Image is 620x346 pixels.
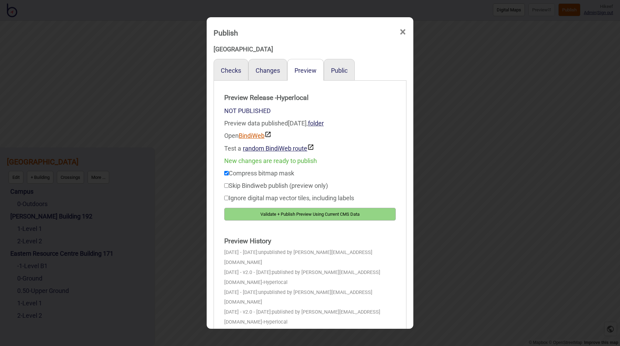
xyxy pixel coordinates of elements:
div: Publish [214,26,238,40]
input: Skip Bindiweb publish (preview only) [224,183,229,188]
button: Public [331,67,348,74]
span: - Hyperlocal [262,279,288,285]
div: [DATE] - v2.0 - [DATE]: [224,268,396,288]
a: folder [308,120,324,127]
span: - Hyperlocal [262,319,288,325]
span: , [307,120,324,127]
label: Compress bitmap mask [224,170,294,177]
div: NOT PUBLISHED [224,105,396,117]
label: Skip Bindiweb publish (preview only) [224,182,328,189]
label: Ignore digital map vector tiles, including labels [224,194,354,202]
span: unpublished by [PERSON_NAME][EMAIL_ADDRESS][DOMAIN_NAME] [224,289,372,305]
button: Preview [294,67,317,74]
div: New changes are ready to publish [224,155,396,167]
img: preview [265,131,271,138]
input: Ignore digital map vector tiles, including labels [224,196,229,200]
a: BindiWeb [239,132,271,139]
button: Checks [221,67,241,74]
div: [GEOGRAPHIC_DATA] [214,43,406,55]
button: Changes [256,67,280,74]
div: [DATE] - [DATE]: [224,288,396,308]
div: [DATE] - v2.0 - [DATE]: [224,307,396,327]
div: Open [224,130,396,142]
strong: Preview History [224,234,396,248]
span: × [399,21,406,43]
button: random BindiWeb route [243,144,314,152]
div: Test a [224,142,396,155]
strong: Preview Release - Hyperlocal [224,91,396,105]
span: published by [PERSON_NAME][EMAIL_ADDRESS][DOMAIN_NAME] [224,269,380,285]
span: unpublished by [PERSON_NAME][EMAIL_ADDRESS][DOMAIN_NAME] [224,250,372,265]
button: Validate + Publish Preview Using Current CMS Data [224,208,396,221]
img: preview [307,144,314,151]
div: [DATE] - [DATE]: [224,248,396,268]
input: Compress bitmap mask [224,171,229,175]
span: published by [PERSON_NAME][EMAIL_ADDRESS][DOMAIN_NAME] [224,309,380,325]
div: Preview data published [DATE] [224,117,396,155]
